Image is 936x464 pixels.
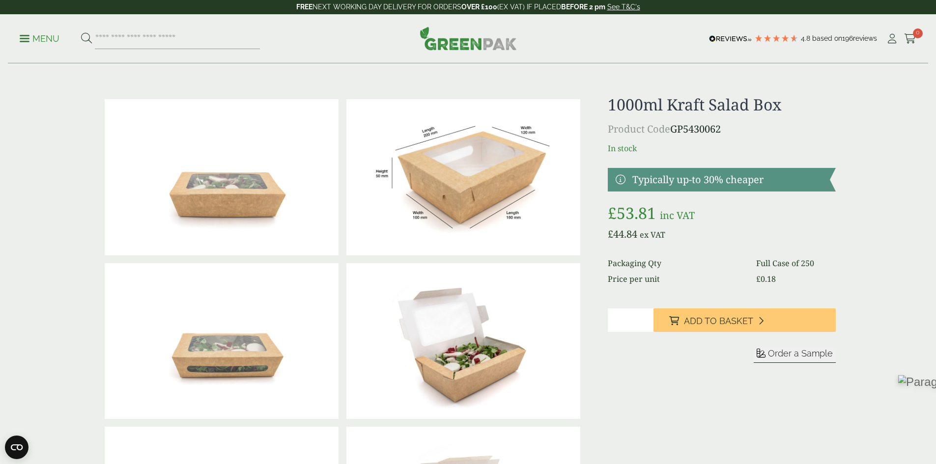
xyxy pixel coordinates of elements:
[904,34,916,44] i: Cart
[801,34,812,42] span: 4.8
[461,3,497,11] strong: OVER £100
[105,263,339,419] img: Kraft Salad Double Window Box 1000ml With Salad Rear View (Large)
[684,316,753,327] span: Add to Basket
[608,227,637,241] bdi: 44.84
[904,31,916,46] a: 0
[886,34,898,44] i: My Account
[346,263,580,419] img: Kraft Salad Double Window Box 1000ml With Salad Open V2 (Large)
[105,99,339,255] img: Kraft Salad Double Window Box 1000ml With Salad Closed 2 (Large)
[420,27,517,50] img: GreenPak Supplies
[913,28,923,38] span: 0
[660,209,695,222] span: inc VAT
[640,229,665,240] span: ex VAT
[608,142,835,154] p: In stock
[853,34,877,42] span: reviews
[296,3,312,11] strong: FREE
[608,122,670,136] span: Product Code
[561,3,605,11] strong: BEFORE 2 pm
[608,273,744,285] dt: Price per unit
[608,95,835,114] h1: 1000ml Kraft Salad Box
[608,202,617,223] span: £
[346,99,580,255] img: SaladBox_1000
[608,122,835,136] p: GP5430062
[756,273,776,284] bdi: 0.18
[756,257,835,269] dd: Full Case of 250
[709,35,752,42] img: REVIEWS.io
[754,348,836,363] button: Order a Sample
[608,257,744,269] dt: Packaging Qty
[754,34,798,43] div: 4.79 Stars
[756,273,761,284] span: £
[20,33,59,45] p: Menu
[608,227,613,241] span: £
[607,3,640,11] a: See T&C's
[653,308,836,332] button: Add to Basket
[608,202,656,223] bdi: 53.81
[768,348,833,358] span: Order a Sample
[5,436,28,459] button: Open CMP widget
[812,34,842,42] span: Based on
[842,34,853,42] span: 196
[20,33,59,43] a: Menu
